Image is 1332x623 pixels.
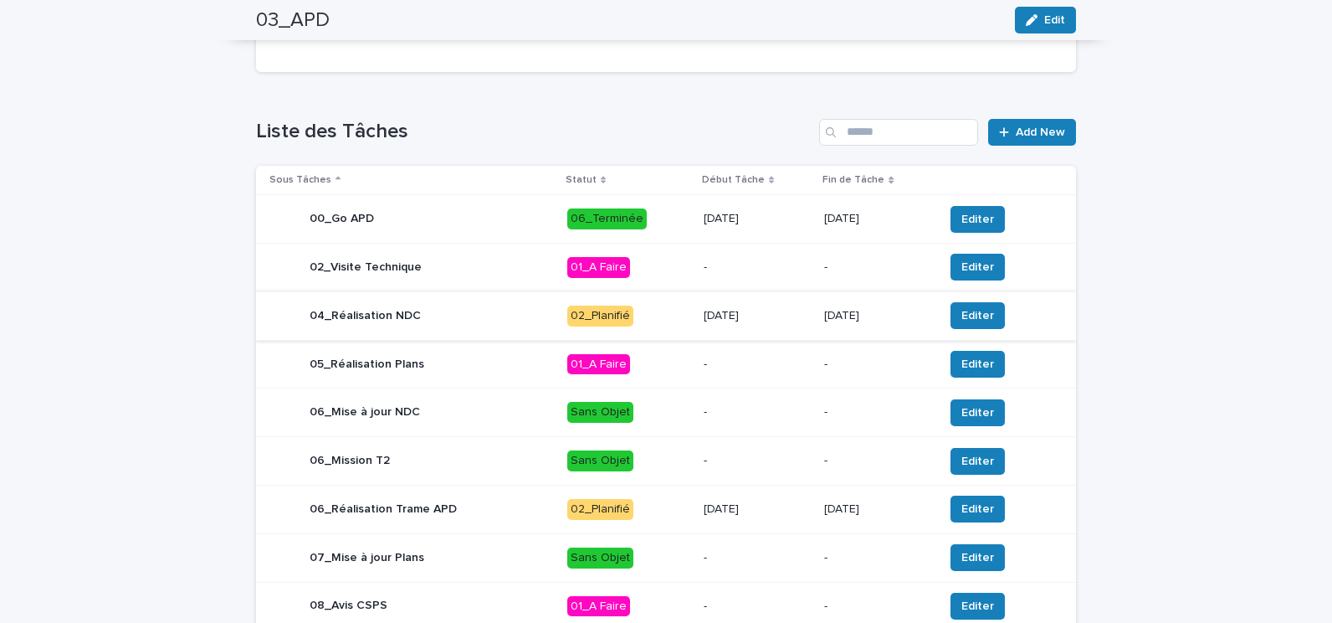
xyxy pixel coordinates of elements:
p: [DATE] [824,212,930,226]
tr: 06_Mission T2Sans Objet--Editer [256,437,1076,486]
button: Editer [950,399,1005,426]
p: - [824,551,930,565]
p: 04_Réalisation NDC [310,309,421,323]
div: 01_A Faire [567,354,630,375]
div: Sans Objet [567,451,633,471]
p: Sous Tâches [269,171,331,189]
span: Edit [1044,14,1065,26]
p: [DATE] [704,212,811,226]
div: 01_A Faire [567,257,630,278]
p: Statut [566,171,597,189]
button: Editer [950,544,1005,571]
button: Editer [950,496,1005,523]
p: - [824,600,930,614]
span: Editer [961,211,994,228]
button: Edit [1015,7,1076,33]
p: [DATE] [704,309,811,323]
p: [DATE] [824,502,930,517]
p: Début Tâche [702,171,765,189]
p: 07_Mise à jour Plans [310,551,424,565]
div: 02_Planifié [567,499,633,520]
input: Search [819,119,978,146]
p: 00_Go APD [310,212,374,226]
p: - [824,260,930,275]
div: 01_A Faire [567,596,630,617]
p: - [704,454,811,468]
tr: 06_Mise à jour NDCSans Objet--Editer [256,389,1076,437]
button: Editer [950,302,1005,329]
a: Add New [988,119,1076,146]
div: 02_Planifié [567,306,633,327]
button: Editer [950,448,1005,475]
p: 02_Visite Technique [310,260,422,275]
p: - [824,405,930,420]
span: Editer [961,404,994,421]
span: Editer [961,356,994,373]
p: - [824,454,930,468]
div: Sans Objet [567,548,633,569]
p: - [824,358,930,372]
div: 06_Terminée [567,209,647,229]
p: [DATE] [704,502,811,517]
span: Editer [961,501,994,517]
span: Add New [1016,126,1065,138]
p: - [704,551,811,565]
p: 08_Avis CSPS [310,599,387,613]
button: Editer [950,351,1005,378]
p: - [704,600,811,614]
tr: 02_Visite Technique01_A Faire--Editer [256,243,1076,291]
h1: Liste des Tâches [256,120,812,144]
button: Editer [950,254,1005,281]
tr: 00_Go APD06_Terminée[DATE][DATE]Editer [256,195,1076,244]
p: Fin de Tâche [822,171,884,189]
p: 05_Réalisation Plans [310,358,424,372]
span: Editer [961,259,994,275]
tr: 04_Réalisation NDC02_Planifié[DATE][DATE]Editer [256,291,1076,340]
span: Editer [961,307,994,324]
tr: 07_Mise à jour PlansSans Objet--Editer [256,533,1076,582]
p: - [704,358,811,372]
div: Sans Objet [567,402,633,423]
p: - [704,405,811,420]
p: [DATE] [824,309,930,323]
span: Editer [961,453,994,470]
p: - [704,260,811,275]
h2: 03_APD [256,8,330,33]
tr: 05_Réalisation Plans01_A Faire--Editer [256,340,1076,389]
p: 06_Mission T2 [310,454,390,468]
span: Editer [961,598,994,615]
button: Editer [950,206,1005,233]
span: Editer [961,549,994,566]
p: 06_Mise à jour NDC [310,405,420,420]
button: Editer [950,593,1005,620]
p: 06_Réalisation Trame APD [310,502,457,517]
tr: 06_Réalisation Trame APD02_Planifié[DATE][DATE]Editer [256,485,1076,533]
